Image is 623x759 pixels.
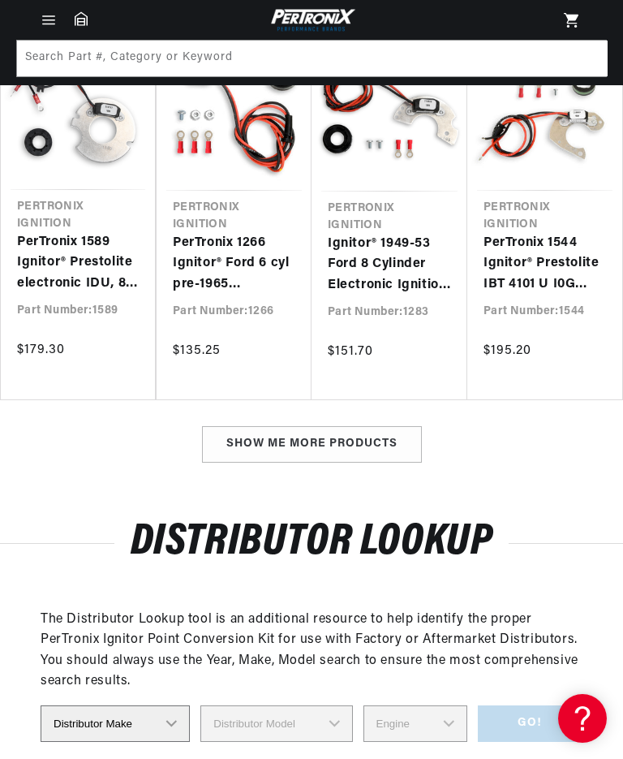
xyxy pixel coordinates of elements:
summary: Menu [31,11,67,29]
div: The Distributor Lookup tool is an additional resource to help identify the proper PerTronix Ignit... [41,610,582,692]
div: Show me more products [202,426,422,463]
a: Ignitor® 1949-53 Ford 8 Cylinder Electronic Ignition Conversion Kit [328,234,451,296]
img: Pertronix [267,6,356,33]
a: Garage: 0 item(s) [75,11,88,26]
a: PerTronix 1544 Ignitor® Prestolite IBT 4101 U I0G Electronic Ignition Conversion Kit [483,233,606,295]
a: PerTronix 1266 Ignitor® Ford 6 cyl pre-1965 Electronic Ignition Conversion Kit [173,233,295,295]
a: PerTronix 1589 Ignitor® Prestolite electronic IDU, 8 cyl Electronic Ignition Conversion Kit [17,232,139,295]
input: Search Part #, Category or Keyword [17,41,608,76]
button: Search Part #, Category or Keyword [570,41,606,76]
